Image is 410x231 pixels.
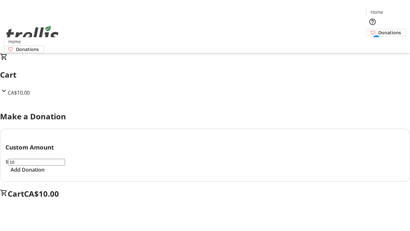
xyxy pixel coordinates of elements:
[366,9,387,15] a: Home
[8,38,21,45] span: Home
[11,166,45,174] span: Add Donation
[366,15,379,28] button: Help
[24,188,59,199] span: CA$10.00
[366,36,379,49] button: Cart
[4,38,25,45] a: Home
[5,166,50,174] button: Add Donation
[8,89,30,96] span: CA$10.00
[5,143,405,152] h3: Custom Amount
[4,46,44,53] a: Donations
[366,29,406,36] a: Donations
[16,46,39,53] span: Donations
[378,29,401,36] span: Donations
[4,19,61,51] img: Orient E2E Organization 2HlHcCUPqJ's Logo
[8,159,65,166] input: Donation Amount
[5,158,8,165] span: $
[371,9,383,15] span: Home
